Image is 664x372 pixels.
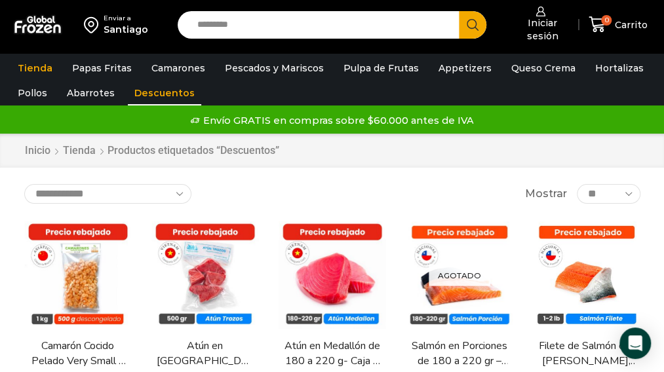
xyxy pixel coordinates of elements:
[29,339,127,369] a: Camarón Cocido Pelado Very Small – Bronze – Caja 10 kg
[509,16,572,43] span: Iniciar sesión
[11,81,54,105] a: Pollos
[538,339,635,369] a: Filete de Salmón con [PERSON_NAME], sin Grasa y sin Espinas 1-2 lb – Caja 10 Kg
[60,81,121,105] a: Abarrotes
[84,14,104,36] img: address-field-icon.svg
[218,56,330,81] a: Pescados y Mariscos
[432,56,498,81] a: Appetizers
[11,56,59,81] a: Tienda
[62,143,96,158] a: Tienda
[429,265,490,286] p: Agotado
[66,56,138,81] a: Papas Fritas
[619,327,651,359] div: Open Intercom Messenger
[24,143,51,158] a: Inicio
[525,187,567,202] span: Mostrar
[104,14,148,23] div: Enviar a
[24,143,279,158] nav: Breadcrumb
[145,56,212,81] a: Camarones
[157,339,254,369] a: Atún en [GEOGRAPHIC_DATA] – Caja 10 kg
[411,339,508,369] a: Salmón en Porciones de 180 a 220 gr – Caja 5 kg
[585,9,651,40] a: 0 Carrito
[601,15,612,26] span: 0
[104,23,148,36] div: Santiago
[337,56,425,81] a: Pulpa de Frutas
[612,18,648,31] span: Carrito
[459,11,486,39] button: Search button
[284,339,381,369] a: Atún en Medallón de 180 a 220 g- Caja 5 kg
[24,184,191,204] select: Pedido de la tienda
[589,56,650,81] a: Hortalizas
[128,81,201,105] a: Descuentos
[107,144,279,157] h1: Productos etiquetados “Descuentos”
[505,56,582,81] a: Queso Crema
